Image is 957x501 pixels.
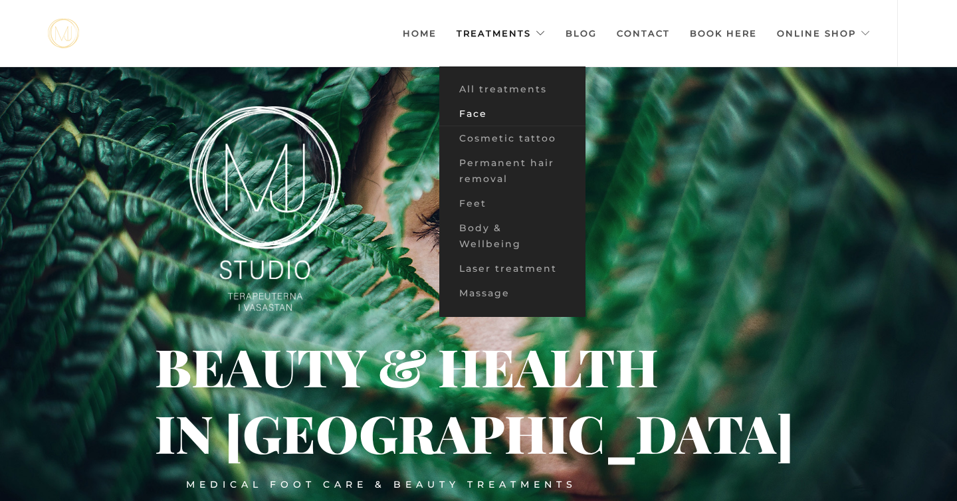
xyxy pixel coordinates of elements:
font: in [GEOGRAPHIC_DATA] [155,398,794,467]
font: Face [459,108,487,120]
a: Face [439,102,585,126]
a: All treatments [439,77,585,102]
font: Beauty & Health [155,332,659,401]
font: Feet [459,197,486,209]
font: Home [403,28,437,39]
a: Feet [439,191,585,216]
font: Laser treatment [459,262,557,274]
font: Massage [459,287,510,299]
a: Cosmetic tattoo [439,126,585,151]
font: All treatments [459,83,547,95]
font: Book here [690,28,757,39]
a: Laser treatment [439,256,585,281]
font: Contact [617,28,670,39]
font: Medical foot care & beauty treatments [186,478,577,490]
a: Massage [439,281,585,306]
font: Cosmetic tattoo [459,132,556,144]
font: Blog [566,28,597,39]
font: Treatments [457,28,531,39]
img: mjstudio [48,19,79,49]
a: Permanent hair removal [439,151,585,191]
font: Body & Wellbeing [459,222,521,250]
a: Body & Wellbeing [439,216,585,256]
font: Online shop [777,28,856,39]
font: Permanent hair removal [459,157,554,185]
a: mjstudio mjstudio mjstudio [48,19,79,49]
